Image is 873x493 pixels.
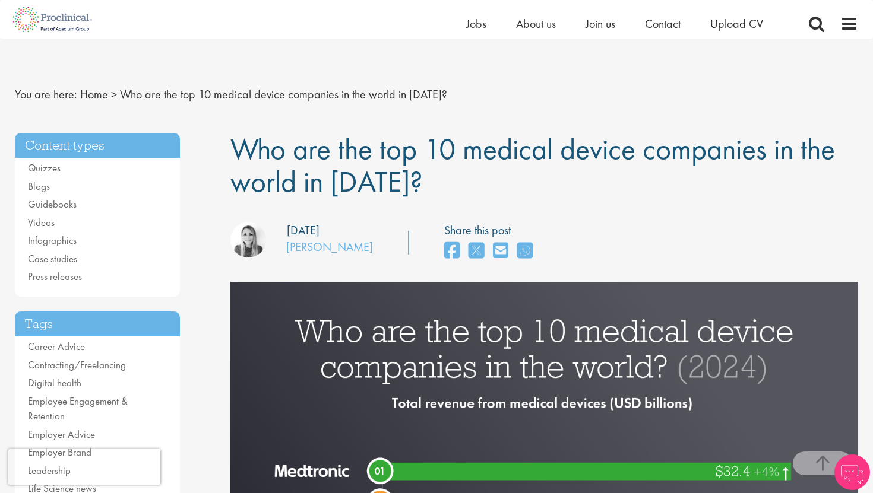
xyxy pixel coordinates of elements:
[8,449,160,485] iframe: reCAPTCHA
[444,238,460,264] a: share on facebook
[28,446,91,459] a: Employer Brand
[493,238,508,264] a: share on email
[28,395,128,423] a: Employee Engagement & Retention
[516,16,556,31] a: About us
[586,16,615,31] a: Join us
[645,16,681,31] a: Contact
[230,130,835,201] span: Who are the top 10 medical device companies in the world in [DATE]?
[15,311,180,337] h3: Tags
[28,376,81,389] a: Digital health
[517,238,533,264] a: share on whats app
[28,198,77,211] a: Guidebooks
[28,216,55,229] a: Videos
[286,239,373,255] a: [PERSON_NAME]
[28,358,126,371] a: Contracting/Freelancing
[710,16,763,31] a: Upload CV
[28,340,85,353] a: Career Advice
[28,180,50,193] a: Blogs
[469,238,484,264] a: share on twitter
[834,454,870,490] img: Chatbot
[28,428,95,441] a: Employer Advice
[28,161,61,174] a: Quizzes
[466,16,486,31] a: Jobs
[28,252,77,265] a: Case studies
[15,133,180,158] h3: Content types
[28,270,82,283] a: Press releases
[15,87,77,102] span: You are here:
[111,87,117,102] span: >
[120,87,447,102] span: Who are the top 10 medical device companies in the world in [DATE]?
[287,222,320,239] div: [DATE]
[230,222,266,257] img: Hannah Burke
[28,234,77,247] a: Infographics
[80,87,108,102] a: breadcrumb link
[444,222,539,239] label: Share this post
